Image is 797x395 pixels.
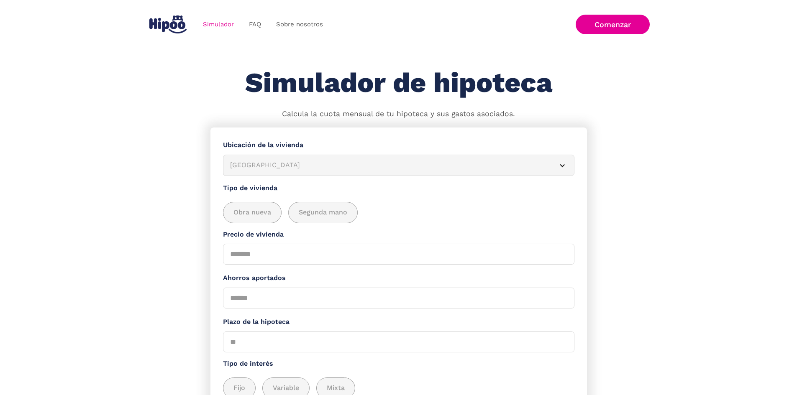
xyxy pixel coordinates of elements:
h1: Simulador de hipoteca [245,68,552,98]
a: Comenzar [576,15,650,34]
label: Ahorros aportados [223,273,574,283]
p: Calcula la cuota mensual de tu hipoteca y sus gastos asociados. [282,109,515,120]
span: Mixta [327,383,345,393]
span: Segunda mano [299,207,347,218]
div: [GEOGRAPHIC_DATA] [230,160,547,171]
a: FAQ [241,16,269,33]
a: Simulador [195,16,241,33]
span: Fijo [233,383,245,393]
a: home [148,12,189,37]
a: Sobre nosotros [269,16,331,33]
label: Tipo de interés [223,359,574,369]
label: Precio de vivienda [223,229,574,240]
label: Ubicación de la vivienda [223,140,574,150]
span: Obra nueva [233,207,271,218]
label: Tipo de vivienda [223,183,574,194]
article: [GEOGRAPHIC_DATA] [223,155,574,176]
label: Plazo de la hipoteca [223,317,574,327]
span: Variable [273,383,299,393]
div: add_description_here [223,202,574,223]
